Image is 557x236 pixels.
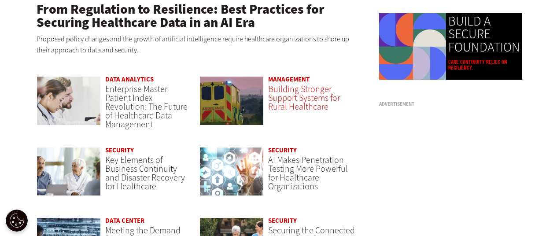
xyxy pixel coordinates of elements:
a: Security [268,216,297,225]
a: Building Stronger Support Systems for Rural Healthcare [268,83,340,113]
a: Management [268,75,310,84]
div: Cookie Settings [6,210,28,232]
a: ambulance driving down country road at sunset [199,76,264,134]
a: From Regulation to Resilience: Best Practices for Securing Healthcare Data in an AI Era [37,0,325,31]
button: Open Preferences [6,210,28,232]
a: Enterprise Master Patient Index Revolution: The Future of Healthcare Data Management [105,83,188,130]
iframe: advertisement [379,110,511,220]
a: Data Analytics [105,75,154,84]
a: incident response team discusses around a table [37,147,101,205]
img: incident response team discusses around a table [37,147,101,196]
a: Security [105,146,134,155]
a: medical researchers look at data on desktop monitor [37,76,101,134]
a: Key Elements of Business Continuity and Disaster Recovery for Healthcare [105,154,185,192]
a: AI Makes Penetration Testing More Powerful for Healthcare Organizations [268,154,348,192]
a: Data Center [105,216,144,225]
img: medical researchers look at data on desktop monitor [37,76,101,125]
a: Security [268,146,297,155]
a: Healthcare and hacking concept [199,147,264,205]
img: ambulance driving down country road at sunset [199,76,264,125]
p: Proposed policy changes and the growth of artificial intelligence require healthcare organization... [37,33,356,56]
a: Care continuity relies on resiliency. [448,59,520,70]
a: BUILD A SECURE FOUNDATION [448,15,520,54]
h3: Advertisement [379,102,511,107]
img: Colorful animated shapes [379,13,446,80]
img: Healthcare and hacking concept [199,147,264,196]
